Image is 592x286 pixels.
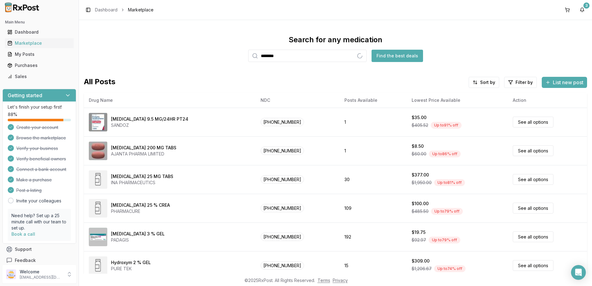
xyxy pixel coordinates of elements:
[7,40,71,46] div: Marketplace
[16,177,52,183] span: Make a purchase
[407,93,508,108] th: Lowest Price Available
[2,27,76,37] button: Dashboard
[5,20,74,25] h2: Main Menu
[513,145,553,156] a: See all options
[16,135,66,141] span: Browse the marketplace
[16,145,58,151] span: Verify your business
[508,93,587,108] th: Action
[8,104,71,110] p: Let's finish your setup first!
[339,136,407,165] td: 1
[20,269,63,275] p: Welcome
[339,108,407,136] td: 1
[513,117,553,127] a: See all options
[7,51,71,57] div: My Posts
[11,231,35,237] a: Book a call
[553,79,583,86] span: List new post
[7,62,71,68] div: Purchases
[7,73,71,80] div: Sales
[261,175,304,184] span: [PHONE_NUMBER]
[261,261,304,270] span: [PHONE_NUMBER]
[412,143,424,149] div: $8.50
[2,2,42,12] img: RxPost Logo
[412,208,429,214] span: $485.50
[513,174,553,185] a: See all options
[261,204,304,212] span: [PHONE_NUMBER]
[111,122,188,128] div: SANDOZ
[16,187,42,193] span: Post a listing
[111,151,176,157] div: AJANTA PHARMA LIMITED
[412,201,429,207] div: $100.00
[111,266,151,272] div: PURE TEK
[111,259,151,266] div: Hydroxym 2 % GEL
[16,166,66,172] span: Connect a bank account
[412,114,426,121] div: $35.00
[16,156,66,162] span: Verify beneficial owners
[480,79,495,85] span: Sort by
[469,77,499,88] button: Sort by
[431,122,462,129] div: Up to 91 % off
[11,213,67,231] p: Need help? Set up a 25 minute call with our team to set up.
[2,72,76,81] button: Sales
[111,145,176,151] div: [MEDICAL_DATA] 200 MG TABS
[372,50,423,62] button: Find the best deals
[7,29,71,35] div: Dashboard
[339,222,407,251] td: 192
[339,93,407,108] th: Posts Available
[412,266,432,272] span: $1,206.67
[339,165,407,194] td: 30
[89,113,107,131] img: Rivastigmine 9.5 MG/24HR PT24
[111,180,173,186] div: INA PHARMACEUTICS
[89,142,107,160] img: Entacapone 200 MG TABS
[542,77,587,88] button: List new post
[6,269,16,279] img: User avatar
[89,256,107,275] img: Hydroxym 2 % GEL
[339,251,407,280] td: 15
[412,172,429,178] div: $377.00
[5,27,74,38] a: Dashboard
[111,231,165,237] div: [MEDICAL_DATA] 3 % GEL
[583,2,590,9] div: 3
[111,116,188,122] div: [MEDICAL_DATA] 9.5 MG/24HR PT24
[5,49,74,60] a: My Posts
[412,122,428,128] span: $405.52
[513,231,553,242] a: See all options
[95,7,154,13] nav: breadcrumb
[5,71,74,82] a: Sales
[513,260,553,271] a: See all options
[2,255,76,266] button: Feedback
[5,38,74,49] a: Marketplace
[111,173,173,180] div: [MEDICAL_DATA] 25 MG TABS
[84,77,115,88] span: All Posts
[577,5,587,15] button: 3
[2,38,76,48] button: Marketplace
[95,7,117,13] a: Dashboard
[412,237,426,243] span: $92.97
[84,93,256,108] th: Drug Name
[434,265,466,272] div: Up to 74 % off
[339,194,407,222] td: 109
[8,92,42,99] h3: Getting started
[2,49,76,59] button: My Posts
[333,278,348,283] a: Privacy
[429,237,460,243] div: Up to 79 % off
[111,202,170,208] div: [MEDICAL_DATA] 25 % CREA
[89,170,107,189] img: Diclofenac Potassium 25 MG TABS
[89,228,107,246] img: Diclofenac Sodium 3 % GEL
[412,258,430,264] div: $309.00
[256,93,339,108] th: NDC
[412,229,425,235] div: $19.75
[504,77,537,88] button: Filter by
[20,275,63,280] p: [EMAIL_ADDRESS][DOMAIN_NAME]
[16,124,58,131] span: Create your account
[2,60,76,70] button: Purchases
[516,79,533,85] span: Filter by
[261,118,304,126] span: [PHONE_NUMBER]
[8,111,17,118] span: 88 %
[89,199,107,218] img: Methyl Salicylate 25 % CREA
[318,278,330,283] a: Terms
[5,60,74,71] a: Purchases
[412,151,426,157] span: $60.00
[412,180,432,186] span: $1,950.00
[429,151,461,157] div: Up to 86 % off
[2,244,76,255] button: Support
